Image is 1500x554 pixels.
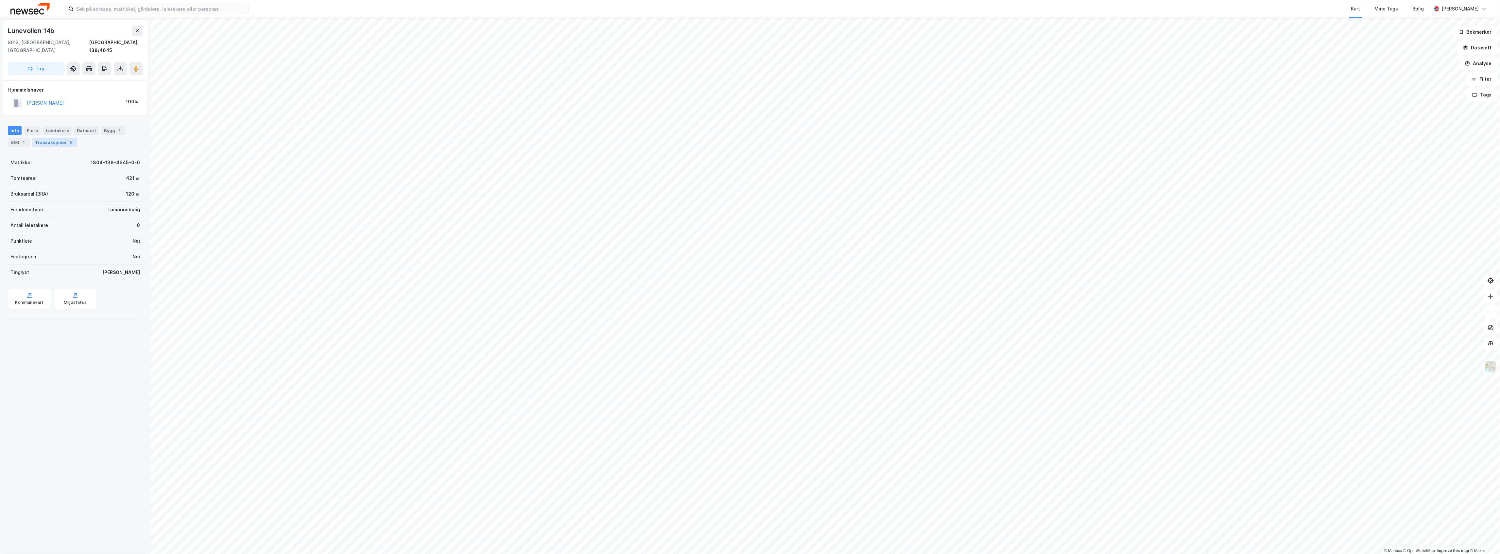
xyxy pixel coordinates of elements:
div: Bolig [1413,5,1424,13]
div: Kommunekart [15,300,44,305]
div: Bygg [101,126,126,135]
a: Improve this map [1437,548,1469,553]
iframe: Chat Widget [1467,523,1500,554]
div: Transaksjoner [32,138,77,147]
div: Festegrunn [10,253,36,261]
button: Filter [1466,73,1497,86]
div: Kontrollprogram for chat [1467,523,1500,554]
div: [PERSON_NAME] [102,268,140,276]
div: 120 ㎡ [126,190,140,198]
div: [GEOGRAPHIC_DATA], 138/4645 [89,39,143,54]
button: Analyse [1459,57,1497,70]
div: 100% [126,98,138,106]
div: Datasett [74,126,99,135]
div: Antall leietakere [10,221,48,229]
div: Info [8,126,22,135]
div: Hjemmelshaver [8,86,142,94]
button: Tags [1467,88,1497,101]
div: Nei [132,253,140,261]
img: Z [1485,361,1497,373]
div: 5 [68,139,75,146]
div: Tomteareal [10,174,37,182]
div: Eiere [24,126,41,135]
div: 1 [116,127,123,134]
div: Tinglyst [10,268,29,276]
div: Mine Tags [1375,5,1398,13]
button: Tag [8,62,64,75]
div: Miljøstatus [64,300,87,305]
div: 0 [137,221,140,229]
div: Leietakere [43,126,72,135]
div: 1804-138-4645-0-0 [91,159,140,166]
div: Matrikkel [10,159,32,166]
div: 8012, [GEOGRAPHIC_DATA], [GEOGRAPHIC_DATA] [8,39,89,54]
div: Nei [132,237,140,245]
input: Søk på adresse, matrikkel, gårdeiere, leietakere eller personer [74,4,248,14]
div: Lunevollen 14b [8,26,56,36]
div: [PERSON_NAME] [1442,5,1479,13]
div: Eiendomstype [10,206,43,214]
div: Punktleie [10,237,32,245]
img: newsec-logo.f6e21ccffca1b3a03d2d.png [10,3,50,14]
div: Kart [1351,5,1360,13]
button: Datasett [1457,41,1497,54]
a: OpenStreetMap [1404,548,1435,553]
button: Bokmerker [1453,26,1497,39]
div: 421 ㎡ [126,174,140,182]
div: Bruksareal (BRA) [10,190,48,198]
div: Tomannsbolig [107,206,140,214]
div: 1 [21,139,27,146]
a: Mapbox [1384,548,1402,553]
div: ESG [8,138,30,147]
